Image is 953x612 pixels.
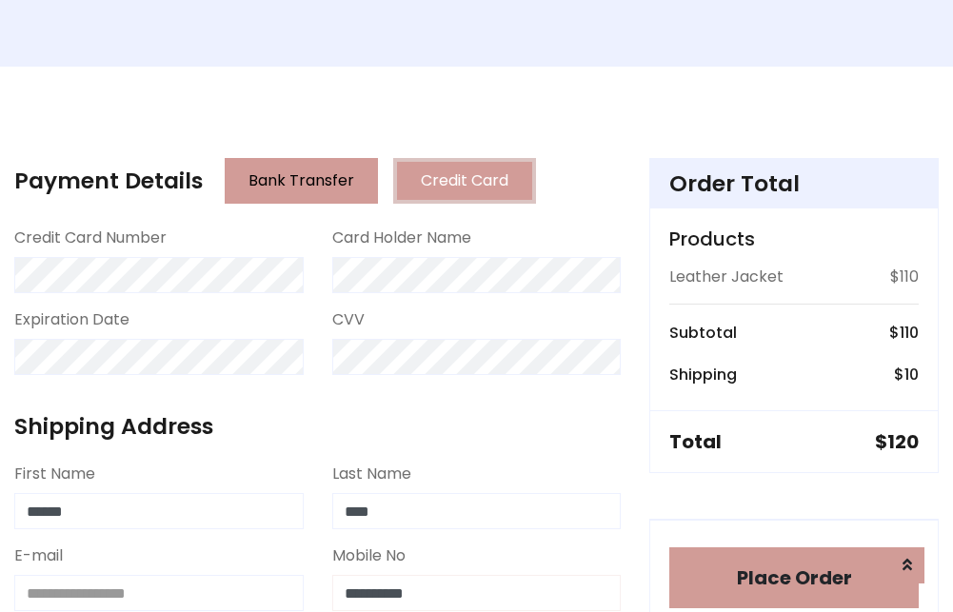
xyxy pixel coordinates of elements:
[332,463,411,485] label: Last Name
[332,227,471,249] label: Card Holder Name
[669,170,919,197] h4: Order Total
[669,227,919,250] h5: Products
[669,266,784,288] p: Leather Jacket
[875,430,919,453] h5: $
[332,308,365,331] label: CVV
[894,365,919,384] h6: $
[14,463,95,485] label: First Name
[887,428,919,455] span: 120
[225,158,378,204] button: Bank Transfer
[14,308,129,331] label: Expiration Date
[669,430,722,453] h5: Total
[890,266,919,288] p: $110
[14,413,621,440] h4: Shipping Address
[904,364,919,385] span: 10
[900,322,919,344] span: 110
[14,168,203,194] h4: Payment Details
[393,158,536,204] button: Credit Card
[889,324,919,342] h6: $
[332,544,406,567] label: Mobile No
[669,547,919,608] button: Place Order
[14,227,167,249] label: Credit Card Number
[669,324,737,342] h6: Subtotal
[669,365,737,384] h6: Shipping
[14,544,63,567] label: E-mail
